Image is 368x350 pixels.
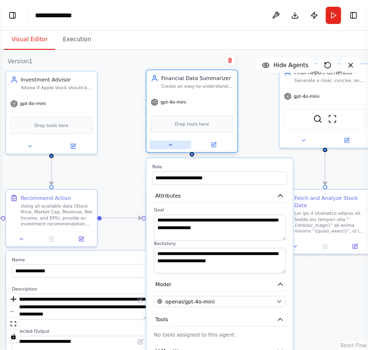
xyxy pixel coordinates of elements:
[20,101,46,106] span: gpt-4o-mini
[155,281,171,288] span: Model
[21,203,93,227] div: Using all available data (Stock Price, Market Cap, Revenue, Net Income, and EPS), provide an inve...
[34,122,68,129] span: Drop tools here
[7,305,20,318] button: zoom out
[153,164,287,170] label: Role
[47,158,55,185] g: Edge from 895b6bf8-563e-4ac3-bf3e-68c9765973a6 to ce1c062e-4b66-4727-926c-5dd4230815fb
[294,93,320,99] span: gpt-4o-mini
[8,58,33,65] div: Version 1
[193,140,235,150] button: Open in side panel
[153,278,287,292] button: Model
[155,316,168,323] span: Tools
[5,71,98,154] div: Investment AdvisorAdvise if Apple stock should be bought, held, or sold based on recent stock dat...
[161,99,187,105] span: gpt-4o-mini
[154,207,285,213] label: Goal
[36,234,67,244] button: No output available
[136,337,145,346] button: Open in editor
[154,296,285,307] button: openai/gpt-4o-mini
[102,214,142,222] g: Edge from ce1c062e-4b66-4727-926c-5dd4230815fb to 2f17af97-7c06-4df2-a9b4-ac908cefa455
[7,293,20,305] button: zoom in
[256,58,314,73] button: Hide Agents
[154,240,285,246] label: Backstory
[154,331,285,338] p: No tools assigned to this agent.
[136,295,145,304] button: Open in editor
[21,76,93,83] div: Investment Advisor
[21,194,71,201] div: Recommend Action
[7,330,20,343] button: toggle interactivity
[166,298,215,305] span: openai/gpt-4o-mini
[342,242,368,251] button: Open in side panel
[21,85,93,91] div: Advise if Apple stock should be bought, held, or sold based on recent stock data and financial pe...
[273,61,309,69] span: Hide Agents
[313,115,322,124] img: SerpApiGoogleSearchTool
[321,152,329,185] g: Edge from 6fbeb77e-0f13-4d5e-8822-4fade3c20579 to 5bffe9d7-1994-4a93-beca-530bf2e9a304
[309,242,341,251] button: No output available
[6,9,19,22] button: Show left sidebar
[155,192,181,199] span: Attributes
[5,189,98,247] div: Recommend ActionUsing all available data (Stock Price, Market Cap, Revenue, Net Income, and EPS),...
[347,9,360,22] button: Show right sidebar
[295,69,367,76] div: Final Report Generator
[161,75,233,82] div: Financial Data Summarizer
[295,194,367,209] div: Fetch and Analyze Stock Data
[326,136,368,145] button: Open in side panel
[7,318,20,330] button: fit view
[35,11,81,20] nav: breadcrumb
[224,54,236,67] button: Delete node
[55,30,99,50] button: Execution
[69,234,94,244] button: Open in side panel
[12,257,147,263] label: Name
[295,210,367,234] div: Lor ips d sitametco adipisc eli. Seddo eiu tempori utla "{etdolor_magn}" ali enima minimv "{quisn...
[52,142,94,151] button: Open in side panel
[4,30,55,50] button: Visual Editor
[341,343,367,348] a: React Flow attribution
[328,115,337,124] img: ScrapeWebsiteTool
[153,189,287,203] button: Attributes
[146,71,238,154] div: Financial Data SummarizerCreate an easy-to-understand summary combining stock data and key financ...
[295,78,367,83] div: Generate a clear, concise, and visuFinancial analyst bot who gathers and analyzes stock and finan...
[12,328,147,334] label: Expected Output
[161,83,233,89] div: Create an easy-to-understand summary combining stock data and key financial metrics
[153,313,287,327] button: Tools
[7,293,20,343] div: React Flow controls
[12,286,147,292] label: Description
[175,120,209,128] span: Drop tools here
